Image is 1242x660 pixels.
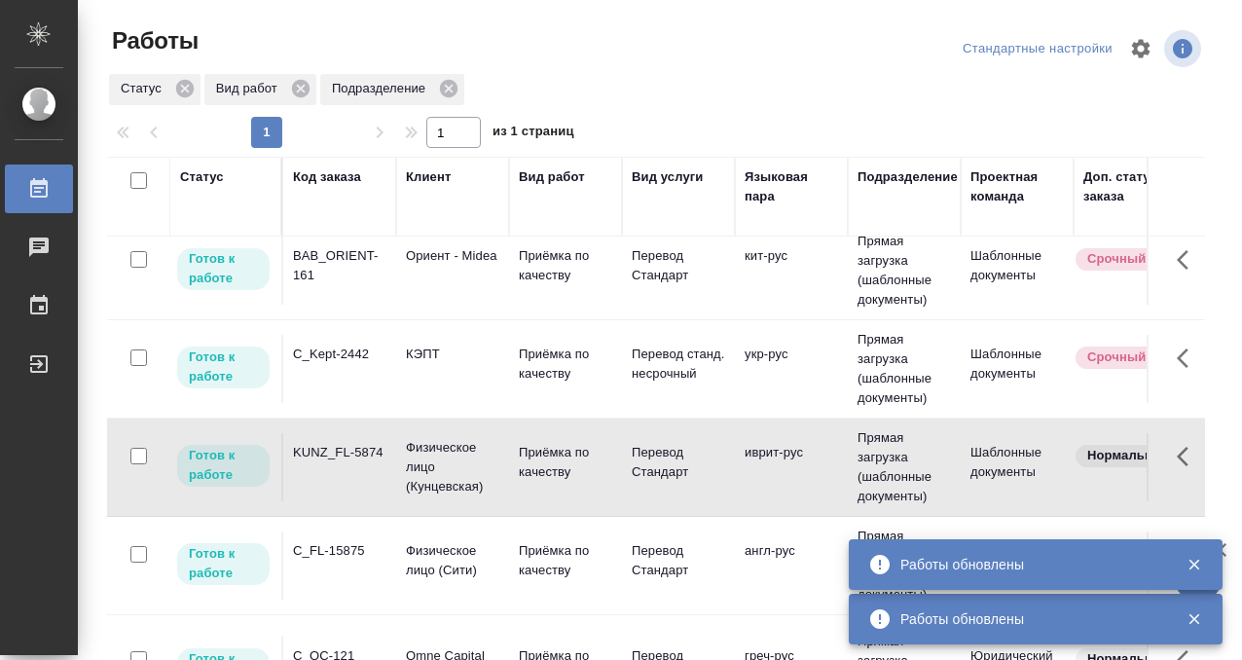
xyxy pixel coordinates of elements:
td: Прямая загрузка (шаблонные документы) [848,222,961,319]
div: Работы обновлены [900,609,1157,629]
p: Перевод Стандарт [632,541,725,580]
button: Закрыть [1174,556,1214,573]
div: Подразделение [320,74,464,105]
button: Закрыть [1174,610,1214,628]
p: Подразделение [332,79,432,98]
span: Посмотреть информацию [1164,30,1205,67]
p: Готов к работе [189,446,258,485]
div: Код заказа [293,167,361,187]
div: Вид работ [204,74,316,105]
span: из 1 страниц [493,120,574,148]
div: Исполнитель может приступить к работе [175,541,272,587]
span: Работы [107,25,199,56]
div: Проектная команда [970,167,1064,206]
button: Здесь прячутся важные кнопки [1165,237,1212,283]
td: Прямая загрузка (шаблонные документы) [848,419,961,516]
div: Исполнитель может приступить к работе [175,246,272,292]
div: Вид работ [519,167,585,187]
p: КЭПТ [406,345,499,364]
td: Шаблонные документы [961,532,1074,600]
div: Исполнитель может приступить к работе [175,345,272,390]
p: Нормальный [1087,446,1171,465]
div: Вид услуги [632,167,704,187]
div: Клиент [406,167,451,187]
p: Готов к работе [189,544,258,583]
td: Прямая загрузка (шаблонные документы) [848,320,961,418]
button: Здесь прячутся важные кнопки [1165,532,1212,578]
td: англ-рус [735,532,848,600]
div: Статус [109,74,201,105]
p: Физическое лицо (Кунцевская) [406,438,499,496]
div: Подразделение [858,167,958,187]
p: Срочный [1087,249,1146,269]
td: Прямая загрузка (шаблонные документы) [848,517,961,614]
p: Приёмка по качеству [519,541,612,580]
p: Готов к работе [189,249,258,288]
div: Работы обновлены [900,555,1157,574]
p: Перевод станд. несрочный [632,345,725,384]
div: C_FL-15875 [293,541,386,561]
td: Шаблонные документы [961,433,1074,501]
p: Перевод Стандарт [632,246,725,285]
td: Шаблонные документы [961,335,1074,403]
div: Языковая пара [745,167,838,206]
td: кит-рус [735,237,848,305]
p: Приёмка по качеству [519,345,612,384]
td: Шаблонные документы [961,237,1074,305]
p: Ориент - Midea [406,246,499,266]
button: Здесь прячутся важные кнопки [1165,433,1212,480]
div: KUNZ_FL-5874 [293,443,386,462]
div: BAB_ORIENT-161 [293,246,386,285]
p: Вид работ [216,79,284,98]
p: Готов к работе [189,348,258,386]
div: Исполнитель может приступить к работе [175,443,272,489]
p: Физическое лицо (Сити) [406,541,499,580]
div: Статус [180,167,224,187]
p: Срочный [1087,348,1146,367]
span: Настроить таблицу [1117,25,1164,72]
p: Приёмка по качеству [519,443,612,482]
td: иврит-рус [735,433,848,501]
td: укр-рус [735,335,848,403]
p: Перевод Стандарт [632,443,725,482]
p: Приёмка по качеству [519,246,612,285]
div: split button [958,34,1117,64]
button: Здесь прячутся важные кнопки [1165,335,1212,382]
div: C_Kept-2442 [293,345,386,364]
div: Доп. статус заказа [1083,167,1186,206]
p: Статус [121,79,168,98]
